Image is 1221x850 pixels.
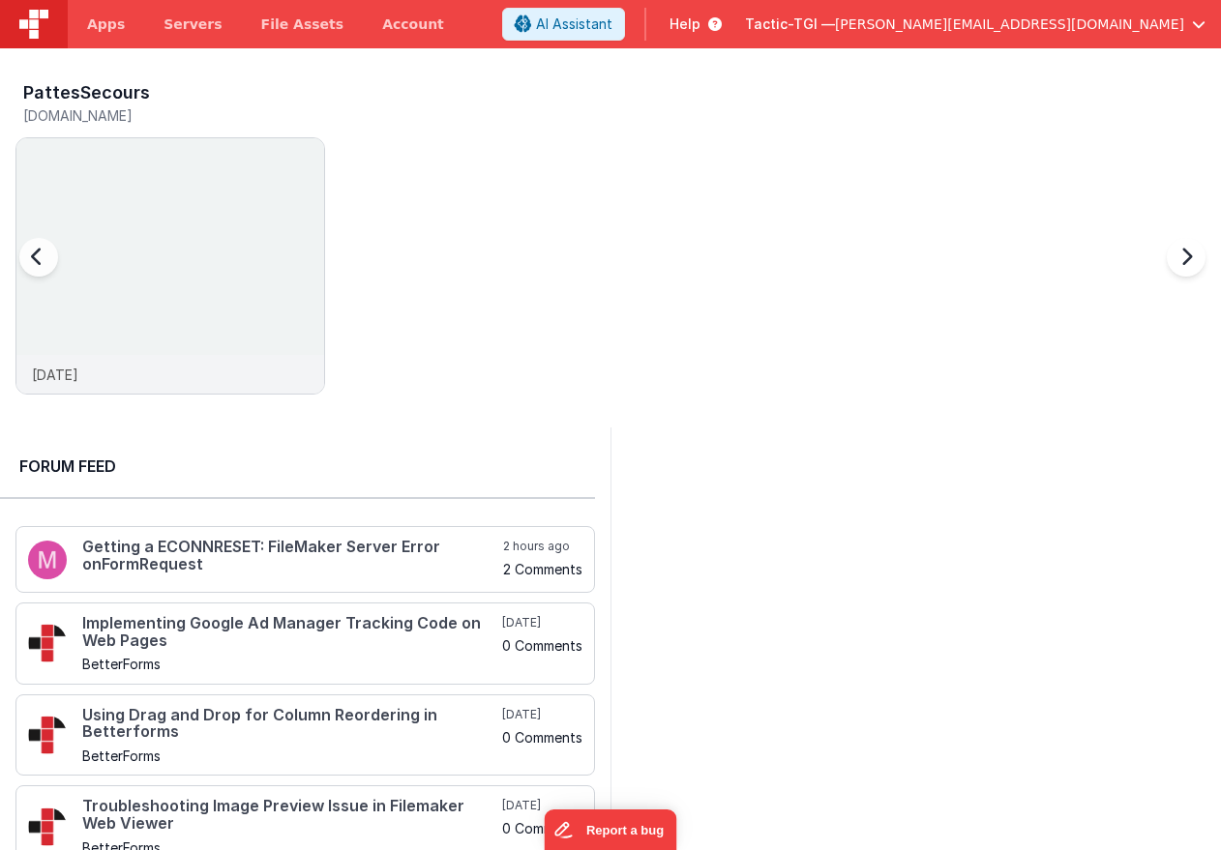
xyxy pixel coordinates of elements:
img: 295_2.png [28,807,67,846]
h5: [DOMAIN_NAME] [23,108,325,123]
a: Using Drag and Drop for Column Reordering in Betterforms BetterForms [DATE] 0 Comments [15,694,595,777]
h5: 0 Comments [502,638,582,653]
span: Help [670,15,700,34]
span: Tactic-TGI — [745,15,835,34]
iframe: Marker.io feedback button [545,809,677,850]
span: Servers [164,15,222,34]
span: Apps [87,15,125,34]
h5: [DATE] [502,615,582,630]
h5: 0 Comments [502,821,582,835]
button: Tactic-TGI — [PERSON_NAME][EMAIL_ADDRESS][DOMAIN_NAME] [745,15,1206,34]
h4: Troubleshooting Image Preview Issue in Filemaker Web Viewer [82,798,498,832]
img: 100.png [28,541,67,579]
img: 295_2.png [28,716,67,754]
h4: Implementing Google Ad Manager Tracking Code on Web Pages [82,615,498,649]
button: AI Assistant [502,8,625,41]
h5: [DATE] [502,798,582,813]
img: 295_2.png [28,624,67,662]
h3: PattesSecours [23,83,150,103]
h5: [DATE] [502,707,582,722]
h2: Forum Feed [19,454,576,478]
span: [PERSON_NAME][EMAIL_ADDRESS][DOMAIN_NAME] [835,15,1184,34]
span: File Assets [261,15,344,34]
span: AI Assistant [536,15,612,34]
a: Implementing Google Ad Manager Tracking Code on Web Pages BetterForms [DATE] 0 Comments [15,602,595,685]
h5: BetterForms [82,657,498,671]
h5: BetterForms [82,748,498,763]
h5: 2 Comments [503,562,582,576]
h4: Using Drag and Drop for Column Reordering in Betterforms [82,707,498,741]
h5: 2 hours ago [503,539,582,554]
h5: 0 Comments [502,730,582,745]
h4: Getting a ECONNRESET: FileMaker Server Error onFormRequest [82,539,499,572]
a: Getting a ECONNRESET: FileMaker Server Error onFormRequest 2 hours ago 2 Comments [15,526,595,593]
